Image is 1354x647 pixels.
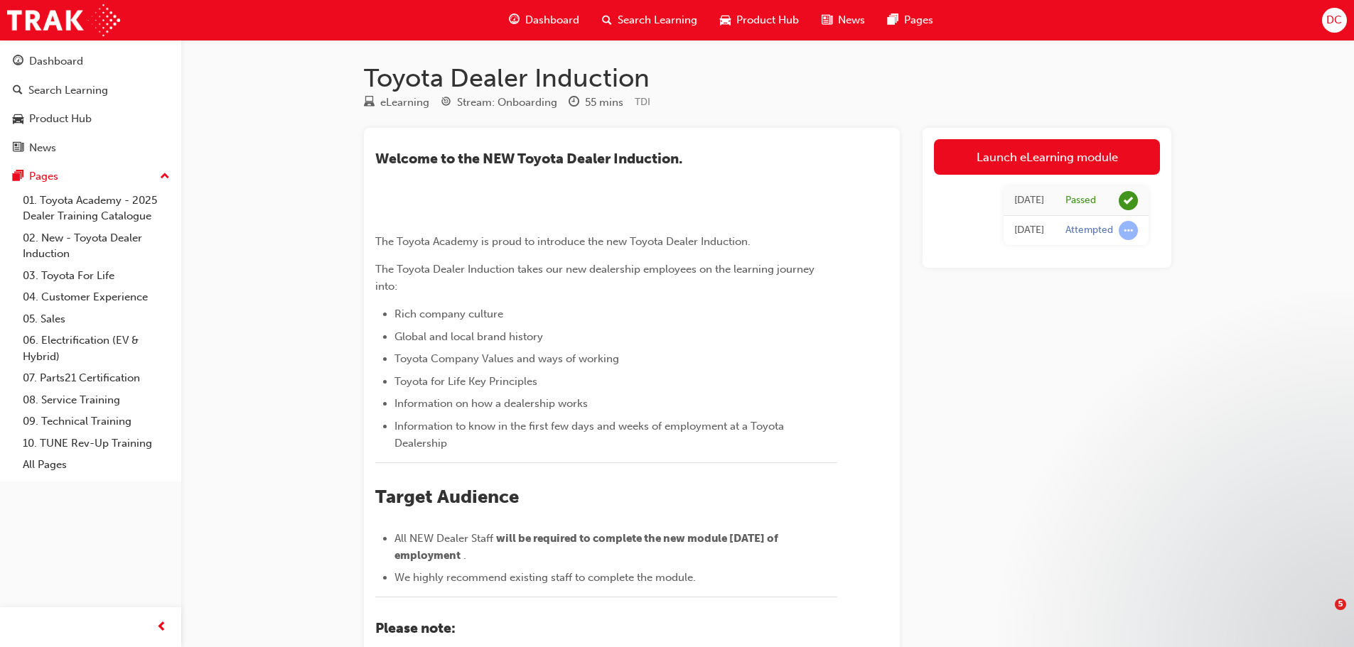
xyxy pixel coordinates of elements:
[17,454,176,476] a: All Pages
[394,532,780,562] span: will be required to complete the new module [DATE] of employment
[394,330,543,343] span: Global and local brand history
[1322,8,1347,33] button: DC
[1014,192,1044,209] div: Thu May 15 2025 09:03:54 GMT+0930 (Australian Central Standard Time)
[17,330,176,367] a: 06. Electrification (EV & Hybrid)
[635,96,650,108] span: Learning resource code
[509,11,520,29] span: guage-icon
[29,140,56,156] div: News
[394,420,787,450] span: Information to know in the first few days and weeks of employment at a Toyota Dealership
[29,53,83,70] div: Dashboard
[736,12,799,28] span: Product Hub
[375,620,456,636] span: Please note:
[6,48,176,75] a: Dashboard
[6,163,176,190] button: Pages
[17,286,176,308] a: 04. Customer Experience
[6,135,176,161] a: News
[29,111,92,127] div: Product Hub
[876,6,945,35] a: pages-iconPages
[569,97,579,109] span: clock-icon
[394,308,503,320] span: Rich company culture
[394,352,619,365] span: Toyota Company Values and ways of working
[1119,221,1138,240] span: learningRecordVerb_ATTEMPT-icon
[17,389,176,411] a: 08. Service Training
[1335,599,1346,610] span: 5
[6,77,176,104] a: Search Learning
[1326,12,1342,28] span: DC
[569,94,623,112] div: Duration
[6,106,176,132] a: Product Hub
[17,265,176,287] a: 03. Toyota For Life
[585,94,623,111] div: 55 mins
[13,170,23,183] span: pages-icon
[1306,599,1340,633] iframe: Intercom live chat
[591,6,709,35] a: search-iconSearch Learning
[29,168,58,185] div: Pages
[375,151,682,167] span: ​Welcome to the NEW Toyota Dealer Induction.
[525,12,579,28] span: Dashboard
[441,97,451,109] span: target-icon
[17,367,176,389] a: 07. Parts21 Certification
[13,85,23,97] span: search-icon
[6,45,176,163] button: DashboardSearch LearningProduct HubNews
[602,11,612,29] span: search-icon
[463,549,466,562] span: .
[364,62,1171,94] h1: Toyota Dealer Induction
[720,11,731,29] span: car-icon
[375,486,519,508] span: Target Audience
[1065,224,1113,237] div: Attempted
[17,227,176,265] a: 02. New - Toyota Dealer Induction
[156,619,167,636] span: prev-icon
[498,6,591,35] a: guage-iconDashboard
[888,11,898,29] span: pages-icon
[394,375,537,388] span: Toyota for Life Key Principles
[17,308,176,330] a: 05. Sales
[618,12,697,28] span: Search Learning
[1014,222,1044,239] div: Tue May 13 2025 15:14:28 GMT+0930 (Australian Central Standard Time)
[17,190,176,227] a: 01. Toyota Academy - 2025 Dealer Training Catalogue
[394,397,588,410] span: Information on how a dealership works
[1119,191,1138,210] span: learningRecordVerb_PASS-icon
[1065,194,1096,207] div: Passed
[17,433,176,455] a: 10. TUNE Rev-Up Training
[810,6,876,35] a: news-iconNews
[375,235,751,248] span: The Toyota Academy is proud to introduce the new Toyota Dealer Induction.
[364,97,375,109] span: learningResourceType_ELEARNING-icon
[375,263,817,293] span: The Toyota Dealer Induction takes our new dealership employees on the learning journey into:
[7,4,120,36] img: Trak
[394,571,696,584] span: We highly recommend existing staff to complete the module.
[364,94,429,112] div: Type
[904,12,933,28] span: Pages
[13,55,23,68] span: guage-icon
[28,82,108,99] div: Search Learning
[394,532,493,545] span: All NEW Dealer Staff
[709,6,810,35] a: car-iconProduct Hub
[13,113,23,126] span: car-icon
[13,142,23,155] span: news-icon
[441,94,557,112] div: Stream
[457,94,557,111] div: Stream: Onboarding
[934,139,1160,175] a: Launch eLearning module
[822,11,832,29] span: news-icon
[160,168,170,186] span: up-icon
[380,94,429,111] div: eLearning
[17,411,176,433] a: 09. Technical Training
[838,12,865,28] span: News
